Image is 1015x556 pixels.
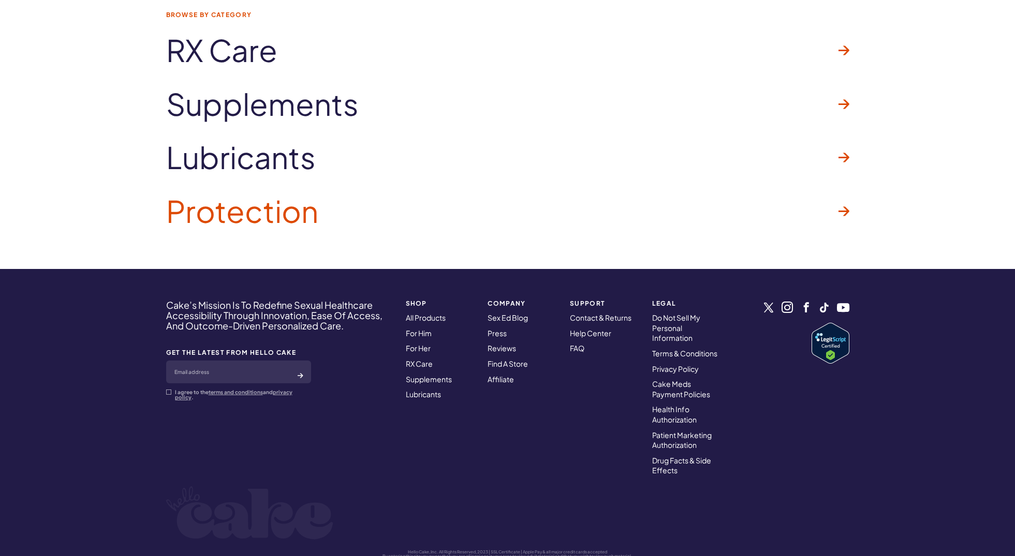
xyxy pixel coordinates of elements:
[652,430,712,450] a: Patient Marketing Authorization
[175,389,311,400] p: I agree to the and .
[166,23,849,77] a: RX Care
[570,313,631,322] a: Contact & Returns
[488,359,528,368] a: Find A Store
[166,11,849,18] span: Browse by Category
[209,389,263,395] a: terms and conditions
[166,349,311,356] strong: GET THE LATEST FROM HELLO CAKE
[166,130,849,184] a: Lubricants
[652,313,700,342] a: Do Not Sell My Personal Information
[812,323,849,364] a: Verify LegitScript Approval for www.hellocake.com
[166,141,316,174] span: Lubricants
[406,343,431,353] a: For Her
[652,349,717,358] a: Terms & Conditions
[812,323,849,364] img: Verify Approval for www.hellocake.com
[488,374,514,384] a: Affiliate
[652,456,711,475] a: Drug Facts & Side Effects
[166,77,849,131] a: Supplements
[406,389,441,399] a: Lubricants
[488,300,557,307] strong: COMPANY
[570,328,611,338] a: Help Center
[652,300,722,307] strong: Legal
[570,343,584,353] a: FAQ
[166,184,849,238] a: Protection
[175,389,292,400] a: privacy policy
[166,486,333,539] img: logo-white
[488,343,516,353] a: Reviews
[166,87,359,121] span: Supplements
[406,374,452,384] a: Supplements
[488,313,528,322] a: Sex Ed Blog
[166,550,849,554] p: Hello Cake, Inc. All Rights Reserved, 2023 | SSL Certificate | Apple Pay & all major credit cards...
[166,300,392,330] h4: Cake’s Mission Is To Redefine Sexual Healthcare Accessibility Through Innovation, Ease Of Access,...
[652,404,697,424] a: Health Info Authorization
[652,364,699,373] a: Privacy Policy
[652,379,710,399] a: Cake Meds Payment Policies
[570,300,640,307] strong: Support
[406,359,433,368] a: RX Care
[406,300,476,307] strong: SHOP
[166,34,277,67] span: RX Care
[166,194,318,228] span: Protection
[406,328,432,338] a: For Him
[406,313,446,322] a: All Products
[488,328,507,338] a: Press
